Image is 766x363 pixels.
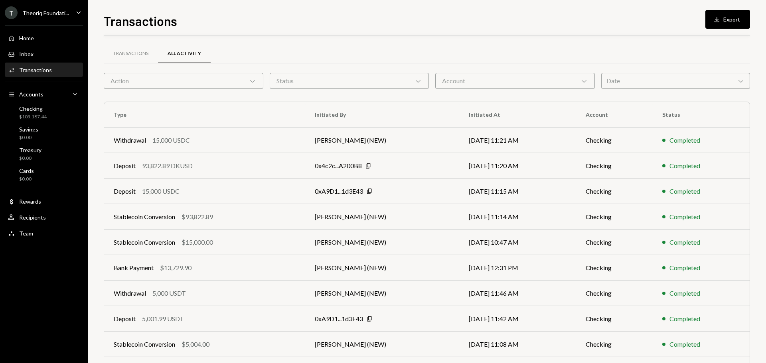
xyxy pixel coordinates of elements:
[576,204,653,230] td: Checking
[669,263,700,273] div: Completed
[459,128,576,153] td: [DATE] 11:21 AM
[104,13,177,29] h1: Transactions
[459,281,576,306] td: [DATE] 11:46 AM
[158,43,211,64] a: All Activity
[114,288,146,298] div: Withdrawal
[315,161,362,171] div: 0x4c2c...A200B8
[5,6,18,19] div: T
[576,306,653,332] td: Checking
[305,128,459,153] td: [PERSON_NAME] (NEW)
[459,230,576,255] td: [DATE] 10:47 AM
[19,67,52,73] div: Transactions
[435,73,595,89] div: Account
[459,255,576,281] td: [DATE] 12:31 PM
[669,161,700,171] div: Completed
[669,135,700,145] div: Completed
[305,255,459,281] td: [PERSON_NAME] (NEW)
[19,214,46,221] div: Recipients
[5,63,83,77] a: Transactions
[5,87,83,101] a: Accounts
[19,51,34,57] div: Inbox
[601,73,750,89] div: Date
[459,306,576,332] td: [DATE] 11:42 AM
[5,47,83,61] a: Inbox
[5,165,83,184] a: Cards$0.00
[19,167,34,174] div: Cards
[160,263,191,273] div: $13,729.90
[576,128,653,153] td: Checking
[22,10,69,16] div: Theoriq Foundati...
[114,237,175,247] div: Stablecoin Conversion
[19,134,38,141] div: $0.00
[669,339,700,349] div: Completed
[142,161,193,171] div: 93,822.89 DKUSD
[114,135,146,145] div: Withdrawal
[5,103,83,122] a: Checking$103,187.44
[114,339,175,349] div: Stablecoin Conversion
[315,186,363,196] div: 0xA9D1...1d3E43
[5,226,83,240] a: Team
[576,153,653,179] td: Checking
[576,332,653,357] td: Checking
[114,161,136,171] div: Deposit
[305,230,459,255] td: [PERSON_NAME] (NEW)
[19,147,41,153] div: Treasury
[104,73,263,89] div: Action
[315,314,363,324] div: 0xA9D1...1d3E43
[19,230,33,237] div: Team
[459,332,576,357] td: [DATE] 11:08 AM
[19,105,47,112] div: Checking
[459,179,576,204] td: [DATE] 11:15 AM
[114,186,136,196] div: Deposit
[104,102,305,128] th: Type
[19,126,38,133] div: Savings
[5,210,83,224] a: Recipients
[142,314,184,324] div: 5,001.99 USDT
[576,255,653,281] td: Checking
[305,102,459,128] th: Initiated By
[113,50,148,57] div: Transactions
[114,212,175,222] div: Stablecoin Conversion
[305,332,459,357] td: [PERSON_NAME] (NEW)
[459,153,576,179] td: [DATE] 11:20 AM
[152,288,186,298] div: 5,000 USDT
[19,155,41,162] div: $0.00
[305,281,459,306] td: [PERSON_NAME] (NEW)
[142,186,180,196] div: 15,000 USDC
[459,102,576,128] th: Initiated At
[576,281,653,306] td: Checking
[669,314,700,324] div: Completed
[168,50,201,57] div: All Activity
[576,230,653,255] td: Checking
[305,204,459,230] td: [PERSON_NAME] (NEW)
[19,91,43,98] div: Accounts
[5,144,83,163] a: Treasury$0.00
[669,212,700,222] div: Completed
[104,43,158,64] a: Transactions
[669,237,700,247] div: Completed
[114,314,136,324] div: Deposit
[182,237,213,247] div: $15,000.00
[152,135,190,145] div: 15,000 USDC
[114,263,154,273] div: Bank Payment
[705,10,750,29] button: Export
[270,73,429,89] div: Status
[576,102,653,128] th: Account
[19,176,34,182] div: $0.00
[182,339,209,349] div: $5,004.00
[19,114,47,120] div: $103,187.44
[459,204,576,230] td: [DATE] 11:14 AM
[5,194,83,208] a: Rewards
[669,288,700,298] div: Completed
[576,179,653,204] td: Checking
[5,124,83,143] a: Savings$0.00
[653,102,750,128] th: Status
[19,35,34,41] div: Home
[182,212,213,222] div: $93,822.89
[19,198,41,205] div: Rewards
[5,31,83,45] a: Home
[669,186,700,196] div: Completed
